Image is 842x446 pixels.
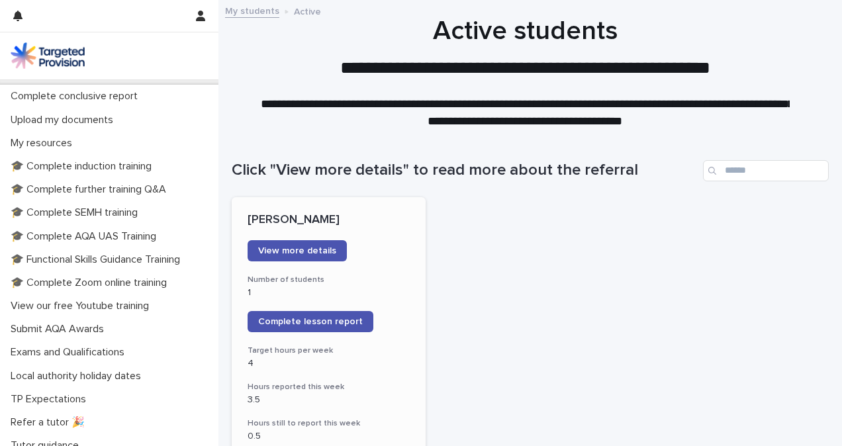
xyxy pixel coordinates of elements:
a: Complete lesson report [248,311,373,332]
span: Complete lesson report [258,317,363,326]
p: 🎓 Complete SEMH training [5,206,148,219]
p: My resources [5,137,83,150]
p: 4 [248,358,410,369]
a: My students [225,3,279,18]
input: Search [703,160,829,181]
h3: Hours still to report this week [248,418,410,429]
p: View our free Youtube training [5,300,160,312]
span: View more details [258,246,336,255]
p: 0.5 [248,431,410,442]
p: Submit AQA Awards [5,323,115,335]
p: Local authority holiday dates [5,370,152,382]
p: 3.5 [248,394,410,406]
p: Complete conclusive report [5,90,148,103]
p: 🎓 Complete further training Q&A [5,183,177,196]
p: 1 [248,287,410,298]
p: 🎓 Complete induction training [5,160,162,173]
h3: Hours reported this week [248,382,410,392]
p: Active [294,3,321,18]
img: M5nRWzHhSzIhMunXDL62 [11,42,85,69]
p: 🎓 Functional Skills Guidance Training [5,253,191,266]
h3: Target hours per week [248,345,410,356]
p: Exams and Qualifications [5,346,135,359]
p: Refer a tutor 🎉 [5,416,95,429]
h1: Click "View more details" to read more about the referral [232,161,698,180]
p: Upload my documents [5,114,124,126]
p: [PERSON_NAME] [248,213,410,228]
p: 🎓 Complete Zoom online training [5,277,177,289]
h1: Active students [232,15,819,47]
p: TP Expectations [5,393,97,406]
h3: Number of students [248,275,410,285]
a: View more details [248,240,347,261]
p: 🎓 Complete AQA UAS Training [5,230,167,243]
